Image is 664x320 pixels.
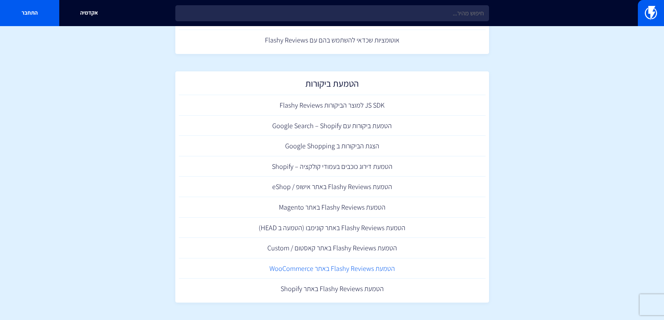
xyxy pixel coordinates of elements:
[179,30,486,50] a: אוטומציות שכדאי להשתמש בהם עם Flashy Reviews
[179,258,486,279] a: הטמעת Flashy Reviews באתר WooCommerce
[179,116,486,136] a: הטמעת ביקורות עם Google Search – Shopify
[179,279,486,299] a: הטמעת Flashy Reviews באתר Shopify
[179,75,486,95] a: הטמעת ביקורות
[182,78,482,92] h2: הטמעת ביקורות
[179,218,486,238] a: הטמעת Flashy Reviews באתר קונימבו (הטמעה ב HEAD)
[179,136,486,156] a: הצגת הביקורות ב Google Shopping
[179,95,486,116] a: JS SDK למוצר הביקורות Flashy Reviews
[175,5,489,21] input: חיפוש מהיר...
[179,177,486,197] a: הטמעת Flashy Reviews באתר אישופ / eShop
[179,238,486,258] a: הטמעת Flashy Reviews באתר קאסטום / Custom
[179,156,486,177] a: הטמעת דירוג כוכבים בעמודי קולקציה – Shopify
[179,197,486,218] a: הטמעת Flashy Reviews באתר Magento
